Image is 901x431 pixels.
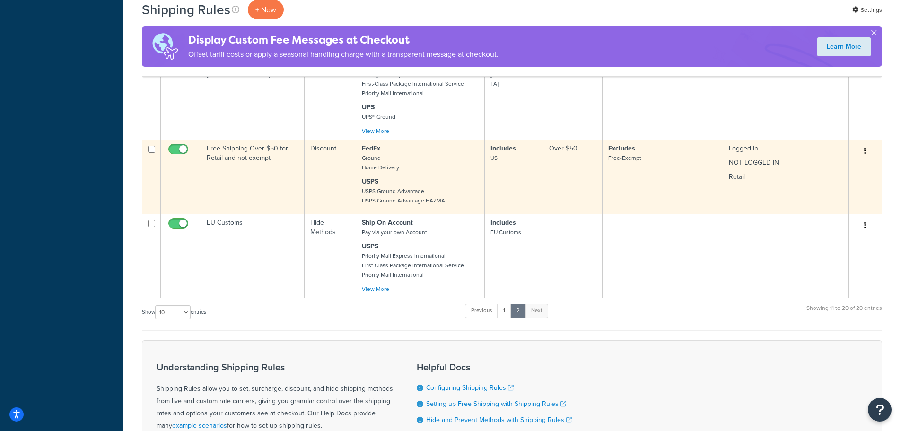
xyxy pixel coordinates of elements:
small: [GEOGRAPHIC_DATA] [490,70,537,88]
a: View More [362,127,389,135]
label: Show entries [142,305,206,319]
strong: Includes [490,218,516,228]
td: Logged In [723,140,849,214]
small: Free-Exempt [608,154,641,162]
a: Settings [852,3,882,17]
p: Retail [729,172,842,182]
small: Ground Home Delivery [362,154,399,172]
a: Hide and Prevent Methods with Shipping Rules [426,415,572,425]
h4: Display Custom Fee Messages at Checkout [188,32,499,48]
small: US [490,154,498,162]
p: NOT LOGGED IN [729,158,842,167]
a: Next [525,304,548,318]
a: Previous [465,304,498,318]
strong: Includes [490,143,516,153]
td: Klarus Exclude [GEOGRAPHIC_DATA] [201,56,305,140]
h1: Shipping Rules [142,0,230,19]
strong: UPS [362,102,375,112]
p: Offset tariff costs or apply a seasonal handling charge with a transparent message at checkout. [188,48,499,61]
strong: USPS [362,176,378,186]
td: Over $50 [543,140,603,214]
a: Setting up Free Shipping with Shipping Rules [426,399,566,409]
td: Discount [305,140,356,214]
small: Pay via your own Account [362,228,427,237]
td: EU Customs [201,214,305,298]
strong: FedEx [362,143,380,153]
div: Showing 11 to 20 of 20 entries [806,303,882,323]
td: Hide Methods [305,56,356,140]
img: duties-banner-06bc72dcb5fe05cb3f9472aba00be2ae8eb53ab6f0d8bb03d382ba314ac3c341.png [142,26,188,67]
a: 1 [497,304,511,318]
a: example scenarios [172,421,227,431]
strong: Ship On Account [362,218,413,228]
small: UPS® Ground [362,113,395,121]
td: Free Shipping Over $50 for Retail and not-exempt [201,140,305,214]
button: Open Resource Center [868,398,892,422]
td: Hide Methods [305,214,356,298]
a: View More [362,285,389,293]
h3: Helpful Docs [417,362,572,372]
small: Priority Mail Express International First-Class Package International Service Priority Mail Inter... [362,70,464,97]
a: Learn More [817,37,871,56]
small: Priority Mail Express International First-Class Package International Service Priority Mail Inter... [362,252,464,279]
a: Configuring Shipping Rules [426,383,514,393]
small: EU Customs [490,228,521,237]
strong: USPS [362,241,378,251]
small: USPS Ground Advantage USPS Ground Advantage HAZMAT [362,187,448,205]
h3: Understanding Shipping Rules [157,362,393,372]
select: Showentries [155,305,191,319]
a: 2 [510,304,526,318]
strong: Excludes [608,143,635,153]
